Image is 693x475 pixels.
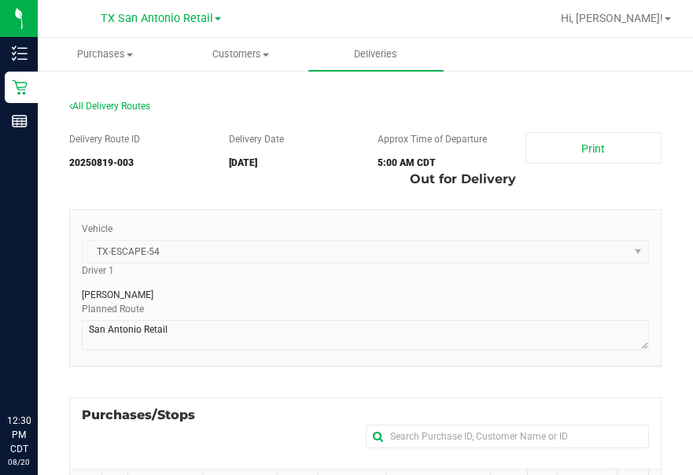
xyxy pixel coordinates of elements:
label: Delivery Date [229,132,284,146]
span: [PERSON_NAME] [82,288,153,302]
label: Planned Route [82,302,144,316]
span: Hi, [PERSON_NAME]! [561,12,663,24]
h5: 5:00 AM CDT [378,158,502,168]
iframe: Resource center [16,349,63,396]
span: Out for Delivery [410,164,516,195]
strong: 20250819-003 [69,157,134,168]
input: Search Purchase ID, Customer Name or ID [366,425,650,448]
inline-svg: Inventory [12,46,28,61]
span: Deliveries [333,47,418,61]
inline-svg: Reports [12,113,28,129]
span: TX San Antonio Retail [101,12,213,25]
span: Purchases/Stops [82,406,211,425]
a: Customers [173,38,308,71]
label: Delivery Route ID [69,132,140,146]
a: Purchases [38,38,173,71]
h5: [DATE] [229,158,353,168]
a: Deliveries [308,38,444,71]
inline-svg: Retail [12,79,28,95]
a: Print Manifest [525,132,662,164]
span: Purchases [39,47,172,61]
label: Approx Time of Departure [378,132,487,146]
p: 08/20 [7,456,31,468]
label: Driver 1 [82,263,114,278]
span: All Delivery Routes [69,101,150,112]
p: 12:30 PM CDT [7,414,31,456]
label: Vehicle [82,222,112,236]
span: Customers [174,47,308,61]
